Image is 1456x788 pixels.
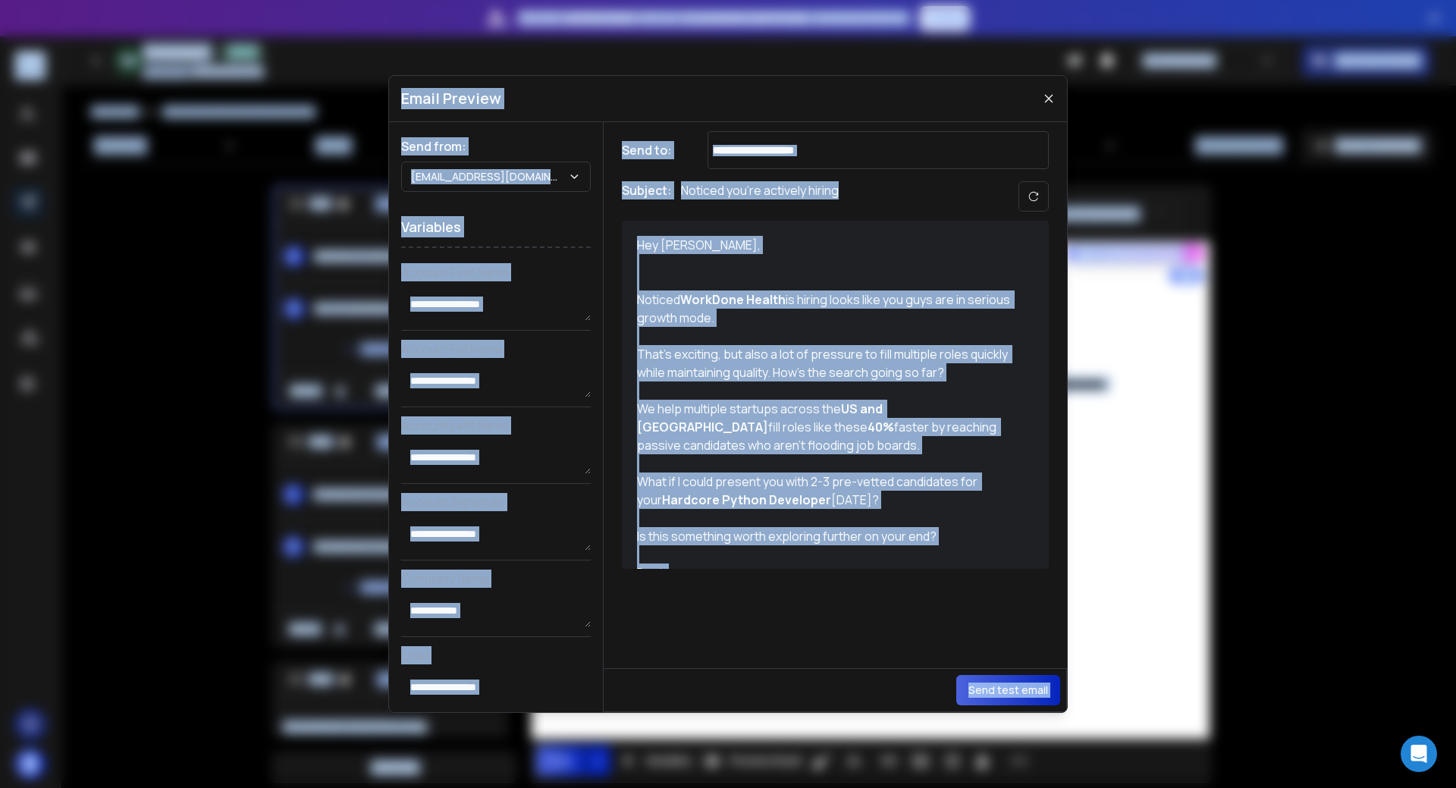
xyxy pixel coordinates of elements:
[681,181,839,212] p: Noticed you're actively hiring
[401,207,591,248] h1: Variables
[1401,736,1437,772] div: Open Intercom Messenger
[637,400,885,435] strong: US and [GEOGRAPHIC_DATA]
[622,181,672,212] h1: Subject:
[411,169,568,184] p: [EMAIL_ADDRESS][DOMAIN_NAME]
[401,340,591,358] p: Account Full Name
[662,491,831,508] strong: Hardcore Python Developer
[401,263,591,281] p: Account First Name
[401,646,591,664] p: Email
[868,419,894,435] strong: 40%
[401,570,591,588] p: Company Name
[680,291,786,308] strong: WorkDone Health
[637,236,1016,582] div: Hey [PERSON_NAME], Noticed is hiring looks like you guys are in serious growth mode. That's excit...
[622,141,682,159] h1: Send to:
[401,493,591,511] p: Account Signature
[401,416,591,435] p: Account Last Name
[401,137,591,155] h1: Send from:
[401,88,501,109] h1: Email Preview
[956,675,1060,705] button: Send test email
